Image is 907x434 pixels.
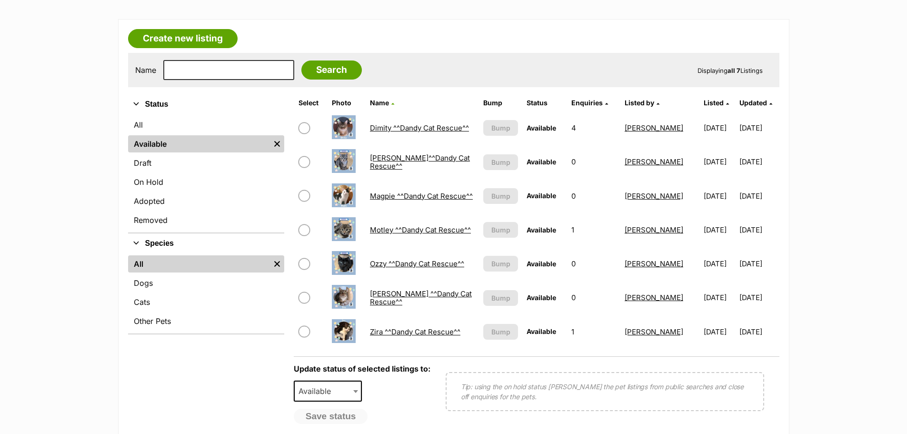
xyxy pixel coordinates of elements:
a: Draft [128,154,284,172]
td: [DATE] [700,315,738,348]
td: [DATE] [739,111,778,144]
span: Available [527,226,556,234]
a: [PERSON_NAME] [625,225,683,234]
a: Cats [128,293,284,311]
span: Available [527,327,556,335]
div: Species [128,253,284,333]
a: [PERSON_NAME] [625,327,683,336]
a: Available [128,135,270,152]
a: Dogs [128,274,284,292]
button: Bump [483,256,518,272]
td: 1 [568,213,620,246]
button: Status [128,98,284,111]
a: All [128,255,270,273]
span: Bump [491,327,510,337]
a: Adopted [128,192,284,210]
span: Available [294,381,362,402]
strong: all 7 [728,67,740,74]
td: 0 [568,145,620,178]
a: Magpie ^^Dandy Cat Rescue^^ [370,192,473,201]
span: Bump [491,157,510,167]
span: Available [527,124,556,132]
div: Status [128,114,284,232]
td: [DATE] [700,111,738,144]
a: [PERSON_NAME] [625,123,683,132]
a: Listed [704,99,729,107]
span: Available [527,293,556,302]
td: [DATE] [739,213,778,246]
a: Updated [739,99,772,107]
a: [PERSON_NAME]^^Dandy Cat Rescue^^ [370,153,470,171]
button: Species [128,237,284,250]
td: 0 [568,247,620,280]
span: Updated [739,99,767,107]
a: Listed by [625,99,659,107]
td: [DATE] [739,247,778,280]
a: Remove filter [270,135,284,152]
a: All [128,116,284,133]
button: Bump [483,222,518,238]
td: 0 [568,180,620,212]
a: Zira ^^Dandy Cat Rescue^^ [370,327,460,336]
a: [PERSON_NAME] ^^Dandy Cat Rescue^^ [370,289,472,306]
td: 4 [568,111,620,144]
span: Available [295,384,340,398]
td: [DATE] [700,145,738,178]
p: Tip: using the on hold status [PERSON_NAME] the pet listings from public searches and close off e... [461,382,749,402]
a: Dimity ^^Dandy Cat Rescue^^ [370,123,469,132]
button: Bump [483,290,518,306]
td: [DATE] [739,180,778,212]
span: Listed [704,99,724,107]
span: Bump [491,293,510,303]
td: [DATE] [739,281,778,314]
span: Bump [491,225,510,235]
a: [PERSON_NAME] [625,192,683,201]
button: Bump [483,154,518,170]
a: On Hold [128,173,284,191]
button: Bump [483,324,518,340]
td: [DATE] [739,315,778,348]
a: Ozzy ^^Dandy Cat Rescue^^ [370,259,464,268]
a: Name [370,99,394,107]
td: 0 [568,281,620,314]
th: Bump [479,95,522,111]
span: Bump [491,259,510,269]
a: [PERSON_NAME] [625,259,683,268]
a: Other Pets [128,313,284,330]
a: [PERSON_NAME] [625,157,683,166]
a: Create new listing [128,29,238,48]
span: Displaying Listings [698,67,763,74]
a: Enquiries [571,99,608,107]
th: Status [523,95,567,111]
th: Photo [328,95,365,111]
span: Available [527,192,556,200]
td: 1 [568,315,620,348]
td: [DATE] [700,281,738,314]
label: Name [135,66,156,74]
a: [PERSON_NAME] [625,293,683,302]
td: [DATE] [739,145,778,178]
span: translation missing: en.admin.listings.index.attributes.enquiries [571,99,603,107]
span: Bump [491,123,510,133]
td: [DATE] [700,247,738,280]
button: Save status [294,409,368,424]
button: Bump [483,120,518,136]
a: Removed [128,212,284,229]
span: Bump [491,191,510,201]
span: Available [527,158,556,166]
input: Search [301,61,362,80]
span: Listed by [625,99,654,107]
label: Update status of selected listings to: [294,364,430,373]
td: [DATE] [700,213,738,246]
td: [DATE] [700,180,738,212]
a: Remove filter [270,255,284,273]
a: Motley ^^Dandy Cat Rescue^^ [370,225,471,234]
button: Bump [483,188,518,204]
span: Name [370,99,389,107]
th: Select [295,95,327,111]
span: Available [527,260,556,268]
